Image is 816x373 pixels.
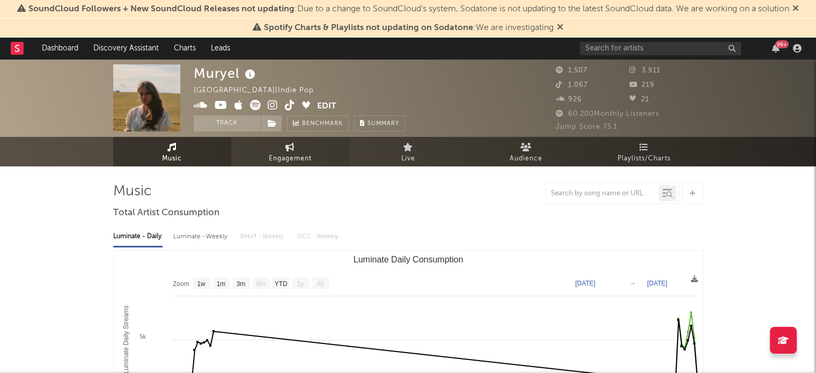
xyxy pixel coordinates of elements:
[629,67,660,74] span: 3.911
[546,189,659,198] input: Search by song name or URL
[113,228,163,246] div: Luminate - Daily
[194,115,261,131] button: Track
[792,5,799,13] span: Dismiss
[139,333,146,340] text: 5k
[401,152,415,165] span: Live
[580,42,741,55] input: Search for artists
[647,280,667,287] text: [DATE]
[316,280,323,288] text: All
[775,40,789,48] div: 99 +
[231,137,349,166] a: Engagement
[629,280,636,287] text: →
[556,123,617,130] span: Jump Score: 75.1
[302,118,343,130] span: Benchmark
[34,38,86,59] a: Dashboard
[575,280,596,287] text: [DATE]
[556,96,582,103] span: 926
[113,137,231,166] a: Music
[197,280,205,288] text: 1w
[166,38,203,59] a: Charts
[349,137,467,166] a: Live
[274,280,287,288] text: YTD
[617,152,671,165] span: Playlists/Charts
[287,115,349,131] a: Benchmark
[269,152,312,165] span: Engagement
[28,5,295,13] span: SoundCloud Followers + New SoundCloud Releases not updating
[236,280,245,288] text: 3m
[162,152,182,165] span: Music
[354,115,405,131] button: Summary
[367,121,399,127] span: Summary
[113,207,219,220] span: Total Artist Consumption
[510,152,542,165] span: Audience
[772,44,780,53] button: 99+
[264,24,554,32] span: : We are investigating
[264,24,473,32] span: Spotify Charts & Playlists not updating on Sodatone
[173,280,189,288] text: Zoom
[194,84,326,97] div: [GEOGRAPHIC_DATA] | Indie Pop
[467,137,585,166] a: Audience
[629,82,655,89] span: 219
[585,137,703,166] a: Playlists/Charts
[353,255,463,264] text: Luminate Daily Consumption
[557,24,563,32] span: Dismiss
[556,67,587,74] span: 1.507
[297,280,304,288] text: 1y
[173,228,230,246] div: Luminate - Weekly
[203,38,238,59] a: Leads
[216,280,225,288] text: 1m
[256,280,265,288] text: 6m
[629,96,649,103] span: 21
[317,100,336,113] button: Edit
[194,64,258,82] div: Muryel
[86,38,166,59] a: Discovery Assistant
[556,111,659,118] span: 60.200 Monthly Listeners
[556,82,588,89] span: 1.067
[28,5,789,13] span: : Due to a change to SoundCloud's system, Sodatone is not updating to the latest SoundCloud data....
